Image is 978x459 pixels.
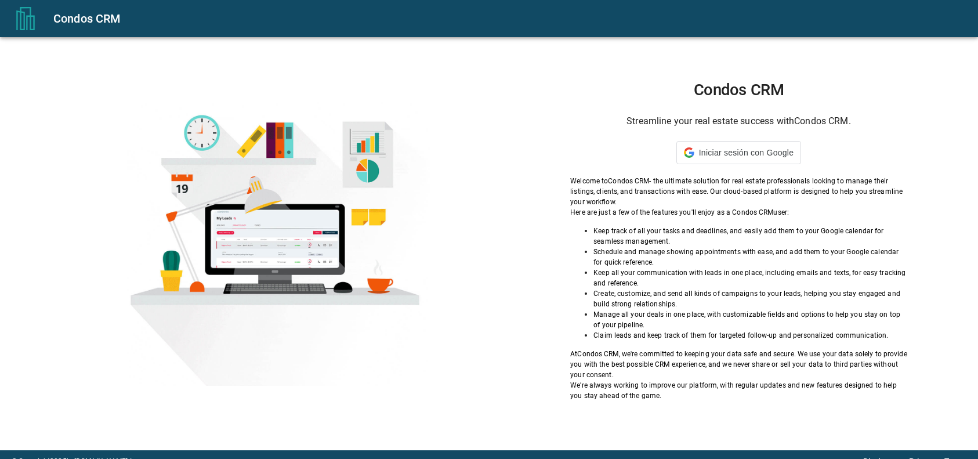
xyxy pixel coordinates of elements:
h6: Streamline your real estate success with Condos CRM . [570,113,907,129]
p: At Condos CRM , we're committed to keeping your data safe and secure. We use your data solely to ... [570,349,907,380]
h1: Condos CRM [570,81,907,99]
p: Manage all your deals in one place, with customizable fields and options to help you stay on top ... [593,309,907,330]
p: We're always working to improve our platform, with regular updates and new features designed to h... [570,380,907,401]
div: Condos CRM [53,9,964,28]
p: Keep all your communication with leads in one place, including emails and texts, for easy trackin... [593,268,907,288]
p: Here are just a few of the features you'll enjoy as a Condos CRM user: [570,207,907,218]
p: Keep track of all your tasks and deadlines, and easily add them to your Google calendar for seaml... [593,226,907,247]
div: Iniciar sesión con Google [676,141,801,164]
p: Create, customize, and send all kinds of campaigns to your leads, helping you stay engaged and bu... [593,288,907,309]
p: Claim leads and keep track of them for targeted follow-up and personalized communication. [593,330,907,341]
span: Iniciar sesión con Google [699,148,794,157]
p: Welcome to Condos CRM - the ultimate solution for real estate professionals looking to manage the... [570,176,907,207]
p: Schedule and manage showing appointments with ease, and add them to your Google calendar for quic... [593,247,907,268]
